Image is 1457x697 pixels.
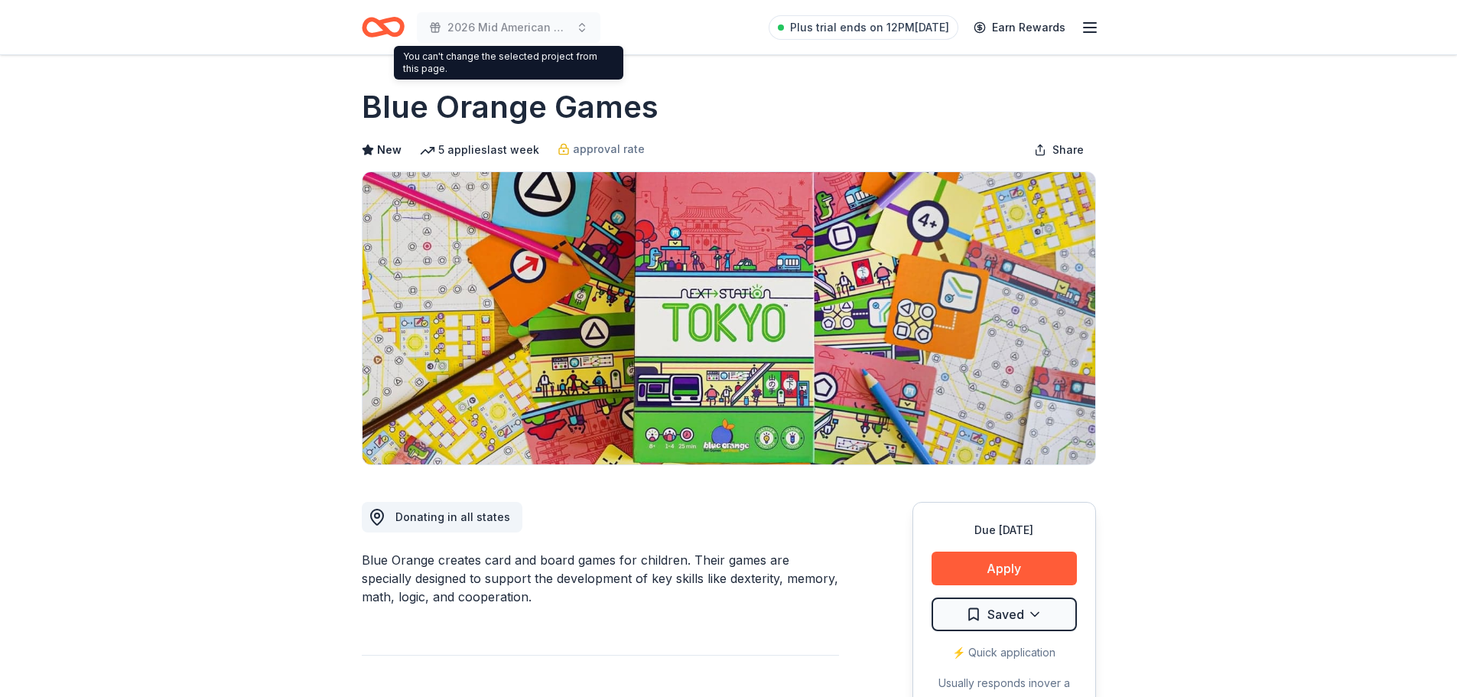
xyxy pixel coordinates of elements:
[362,9,405,45] a: Home
[447,18,570,37] span: 2026 Mid American Camping Conference
[395,510,510,523] span: Donating in all states
[420,141,539,159] div: 5 applies last week
[377,141,402,159] span: New
[363,172,1095,464] img: Image for Blue Orange Games
[932,521,1077,539] div: Due [DATE]
[362,86,659,129] h1: Blue Orange Games
[932,643,1077,662] div: ⚡️ Quick application
[987,604,1024,624] span: Saved
[362,551,839,606] div: Blue Orange creates card and board games for children. Their games are specially designed to supp...
[769,15,958,40] a: Plus trial ends on 12PM[DATE]
[790,18,949,37] span: Plus trial ends on 12PM[DATE]
[1052,141,1084,159] span: Share
[932,598,1077,631] button: Saved
[573,140,645,158] span: approval rate
[1022,135,1096,165] button: Share
[394,46,623,80] div: You can't change the selected project from this page.
[964,14,1075,41] a: Earn Rewards
[558,140,645,158] a: approval rate
[417,12,600,43] button: 2026 Mid American Camping Conference
[932,552,1077,585] button: Apply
